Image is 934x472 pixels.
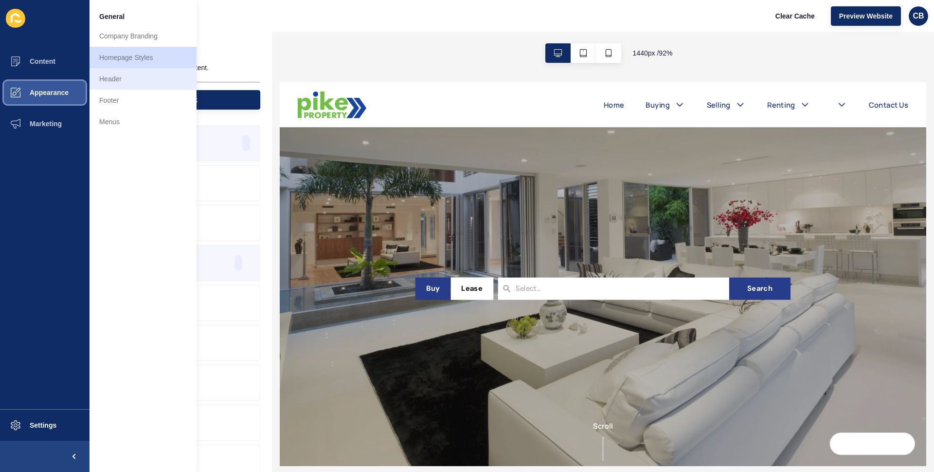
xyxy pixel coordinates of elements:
[99,12,125,21] span: General
[839,11,893,21] span: Preview Website
[90,25,197,47] a: Company Branding
[913,11,924,21] span: CB
[90,68,197,90] a: Header
[463,19,488,30] a: Selling
[767,6,823,26] button: Clear Cache
[185,211,232,236] button: Lease
[528,19,558,30] a: Renting
[351,19,374,30] a: Home
[90,90,197,111] a: Footer
[396,19,423,30] a: Buying
[90,47,197,68] a: Homepage Styles
[256,217,305,230] input: Select...
[19,10,94,39] img: Pike Property Logo
[4,366,697,410] div: Scroll
[487,211,553,236] button: Search
[147,211,185,236] button: Buy
[831,6,901,26] button: Preview Website
[775,11,815,21] span: Clear Cache
[638,19,681,30] a: Contact Us
[633,48,673,58] span: 1440 px / 92 %
[90,111,197,132] a: Menus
